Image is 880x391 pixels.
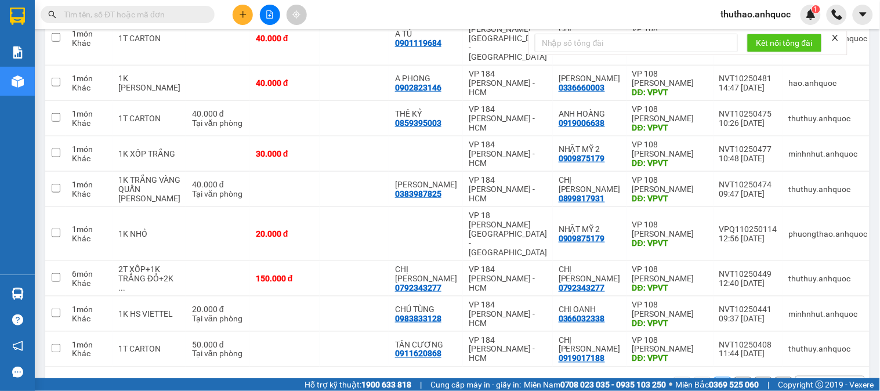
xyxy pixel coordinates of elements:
span: caret-down [858,9,868,20]
span: Miền Bắc [676,378,759,391]
span: search [48,10,56,19]
span: question-circle [12,314,23,325]
div: Tại văn phòng [192,189,244,198]
div: Tại văn phòng [192,349,244,359]
span: Hỗ trợ kỹ thuật: [305,378,411,391]
div: TÂN CƯƠNG [395,340,457,349]
button: plus [233,5,253,25]
span: close [831,34,839,42]
div: 1K XỐP TRẮNG [118,149,180,158]
div: 40.000 đ [192,109,244,118]
div: 1T CARTON [118,345,180,354]
span: Cung cấp máy in - giấy in: [430,378,521,391]
div: 10:48 [DATE] [719,154,777,163]
button: aim [287,5,307,25]
span: Miền Nam [524,378,667,391]
div: VPQ110250114 [719,225,777,234]
div: NVT10250441 [719,305,777,314]
div: Khác [72,349,107,359]
div: 40.000 đ [256,34,314,43]
div: ANH HOÀNG [559,109,621,118]
span: 1 [814,5,818,13]
span: Kết nối tổng đài [756,37,813,49]
div: CHỊ VY [395,265,457,283]
div: Khác [72,38,107,48]
div: 0859395003 [395,118,441,128]
div: 1T CARTON [118,114,180,123]
div: VP 108 [PERSON_NAME] [632,335,708,354]
button: caret-down [853,5,873,25]
div: 1 món [72,225,107,234]
span: plus [239,10,247,19]
img: warehouse-icon [12,75,24,88]
div: VP 108 [PERSON_NAME] [632,220,708,238]
img: icon-new-feature [806,9,816,20]
div: Khác [72,234,107,243]
div: DĐ: VPVT [632,88,708,97]
div: NVT10250408 [719,340,777,349]
div: CHÚ TÙNG [395,305,457,314]
div: VP 108 [PERSON_NAME] [632,300,708,318]
input: Tìm tên, số ĐT hoặc mã đơn [64,8,201,21]
div: 1T CARTON [118,34,180,43]
span: file-add [266,10,274,19]
div: 1K NHỎ [118,229,180,238]
div: THẾ KỶ [395,109,457,118]
div: 40.000 đ [192,180,244,189]
div: 0383987825 [395,189,441,198]
div: DĐ: VPVT [632,238,708,248]
strong: 1900 633 818 [361,380,411,389]
div: thuthuy.anhquoc [789,114,868,123]
div: 0792343277 [395,283,441,292]
div: VP 108 [PERSON_NAME] [632,265,708,283]
div: 1 món [72,74,107,83]
div: thuthuy.anhquoc [789,274,868,283]
div: VP 18 [PERSON_NAME][GEOGRAPHIC_DATA] - [GEOGRAPHIC_DATA] [469,15,547,61]
div: 09:37 [DATE] [719,314,777,323]
div: Tại văn phòng [192,118,244,128]
div: ANH TIẾN [559,74,621,83]
div: NVT10250481 [719,74,777,83]
div: A TÚ [395,29,457,38]
div: NVT10250474 [719,180,777,189]
div: VP 108 [PERSON_NAME] [632,140,708,158]
img: logo-vxr [10,8,25,25]
div: VP 108 [PERSON_NAME] [632,175,708,194]
div: 0909875179 [559,154,605,163]
div: 09:47 [DATE] [719,189,777,198]
div: 20.000 đ [192,305,244,314]
button: Kết nối tổng đài [747,34,822,52]
div: VP 184 [PERSON_NAME] - HCM [469,300,547,328]
div: ANH BẢO [395,180,457,189]
div: 1 món [72,29,107,38]
div: 1 món [72,144,107,154]
div: 1K HS VIETTEL [118,309,180,318]
div: minhnhut.anhquoc [789,309,868,318]
div: VP 184 [PERSON_NAME] - HCM [469,104,547,132]
div: 6 món [72,269,107,278]
span: message [12,367,23,378]
div: 12:56 [DATE] [719,234,777,243]
div: 1 món [72,180,107,189]
div: thuthuy.anhquoc [789,345,868,354]
span: | [768,378,770,391]
div: VP 184 [PERSON_NAME] - HCM [469,175,547,203]
div: 0919017188 [559,354,605,363]
div: 20.000 đ [256,229,314,238]
div: 0909875179 [559,234,605,243]
div: 0366032338 [559,314,605,323]
div: VP 18 [PERSON_NAME][GEOGRAPHIC_DATA] - [GEOGRAPHIC_DATA] [469,211,547,257]
div: DĐ: VPVT [632,283,708,292]
button: file-add [260,5,280,25]
div: A PHONG [395,74,457,83]
div: 0336660003 [559,83,605,92]
img: warehouse-icon [12,288,24,300]
div: 0792343277 [559,283,605,292]
span: notification [12,341,23,352]
div: 1K TRẮNG VÀNG QUẤN CHUNG [118,175,180,203]
div: 1 món [72,305,107,314]
span: copyright [816,381,824,389]
div: phuongthao.anhquoc [789,229,868,238]
div: 0983833128 [395,314,441,323]
div: 0902823146 [395,83,441,92]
